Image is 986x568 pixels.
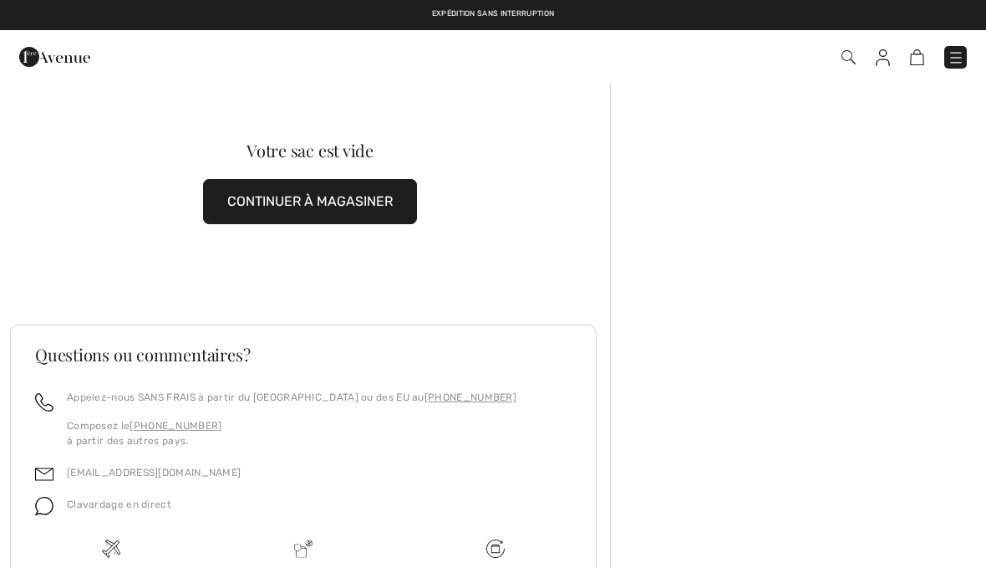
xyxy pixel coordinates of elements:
[130,420,221,432] a: [PHONE_NUMBER]
[19,48,90,64] a: 1ère Avenue
[67,467,241,478] a: [EMAIL_ADDRESS][DOMAIN_NAME]
[294,540,313,558] img: Livraison promise sans frais de dédouanement surprise&nbsp;!
[876,49,890,66] img: Mes infos
[424,391,516,403] a: [PHONE_NUMBER]
[910,49,924,65] img: Panier d'achat
[948,49,964,66] img: Menu
[486,540,505,558] img: Livraison gratuite dès 99$
[19,40,90,74] img: 1ère Avenue
[67,499,171,510] span: Clavardage en direct
[203,179,417,224] button: CONTINUER À MAGASINER
[35,497,53,515] img: chat
[35,393,53,412] img: call
[35,465,53,484] img: email
[102,540,120,558] img: Livraison gratuite dès 99$
[35,346,572,363] h3: Questions ou commentaires?
[67,418,516,448] p: Composez le à partir des autres pays.
[67,390,516,405] p: Appelez-nous SANS FRAIS à partir du [GEOGRAPHIC_DATA] ou des EU au
[40,142,580,159] div: Votre sac est vide
[841,50,856,64] img: Recherche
